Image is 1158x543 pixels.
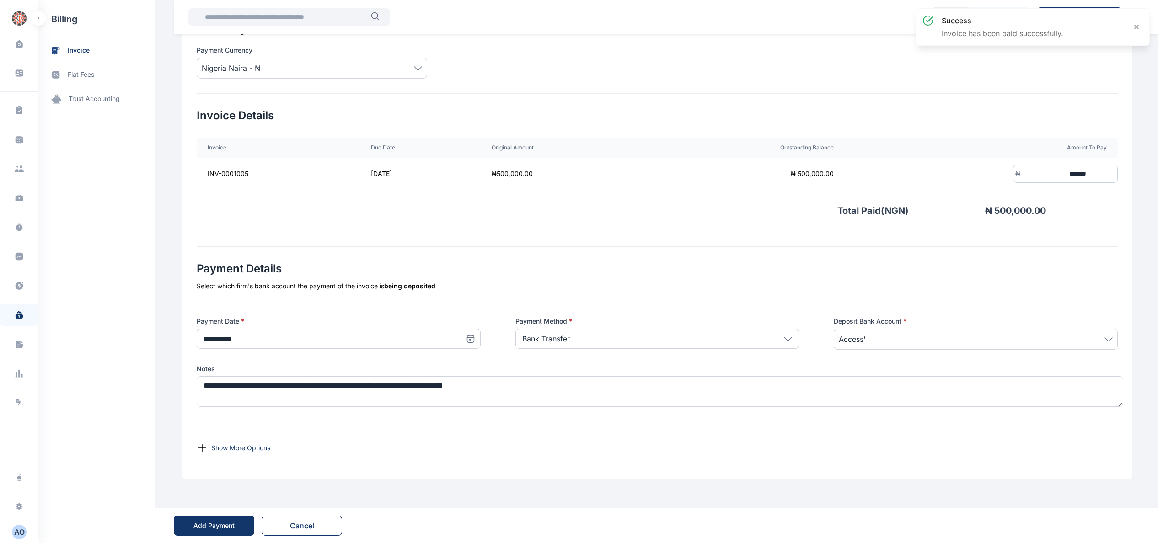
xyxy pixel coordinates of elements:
[909,204,1046,217] p: ₦ 500,000.00
[68,70,94,80] span: flat fees
[69,94,120,104] span: trust accounting
[202,63,260,74] span: Nigeria Naira - ₦
[174,516,254,536] button: Add Payment
[38,63,155,87] a: flat fees
[197,158,360,190] td: INV-0001005
[197,282,1118,291] div: Select which firm's bank account the payment of the invoice is
[648,158,844,190] td: ₦ 500,000.00
[481,138,648,158] th: Original Amount
[211,443,270,452] p: Show More Options
[38,38,155,63] a: invoice
[262,516,342,536] button: Cancel
[197,108,1118,123] h2: Invoice Details
[837,204,909,217] p: Total Paid( NGN )
[12,527,27,538] div: A O
[197,46,252,55] span: Payment Currency
[839,334,866,345] span: Access'
[38,87,155,111] a: trust accounting
[360,138,480,158] th: Due Date
[384,282,435,290] span: being deposited
[481,158,648,190] td: ₦ 500,000.00
[515,317,799,326] label: Payment Method
[68,46,90,55] span: invoice
[648,138,844,158] th: Outstanding Balance
[845,138,1118,158] th: Amount To Pay
[522,333,570,344] p: Bank Transfer
[5,525,33,539] button: AO
[12,525,27,539] button: AO
[197,138,360,158] th: Invoice
[197,364,1118,373] label: Notes
[360,158,480,190] td: [DATE]
[1013,169,1020,178] div: ₦
[197,261,1118,276] h2: Payment Details
[942,28,1063,39] p: Invoice has been paid successfully.
[942,15,1063,26] h3: success
[193,521,235,530] div: Add Payment
[834,317,906,326] span: Deposit Bank Account
[197,317,481,326] label: Payment Date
